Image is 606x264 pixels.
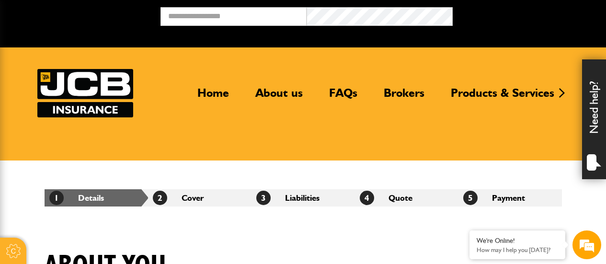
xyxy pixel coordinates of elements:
span: 3 [256,191,271,205]
div: We're Online! [477,237,558,245]
li: Quote [355,189,458,207]
span: 4 [360,191,374,205]
a: Products & Services [444,86,561,108]
img: JCB Insurance Services logo [37,69,133,117]
span: 1 [49,191,64,205]
a: JCB Insurance Services [37,69,133,117]
a: Home [190,86,236,108]
li: Payment [458,189,562,207]
a: About us [248,86,310,108]
p: How may I help you today? [477,246,558,253]
a: FAQs [322,86,365,108]
li: Cover [148,189,252,207]
span: 2 [153,191,167,205]
a: Brokers [377,86,432,108]
li: Details [45,189,148,207]
span: 5 [463,191,478,205]
button: Broker Login [453,7,599,22]
li: Liabilities [252,189,355,207]
div: Need help? [582,59,606,179]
